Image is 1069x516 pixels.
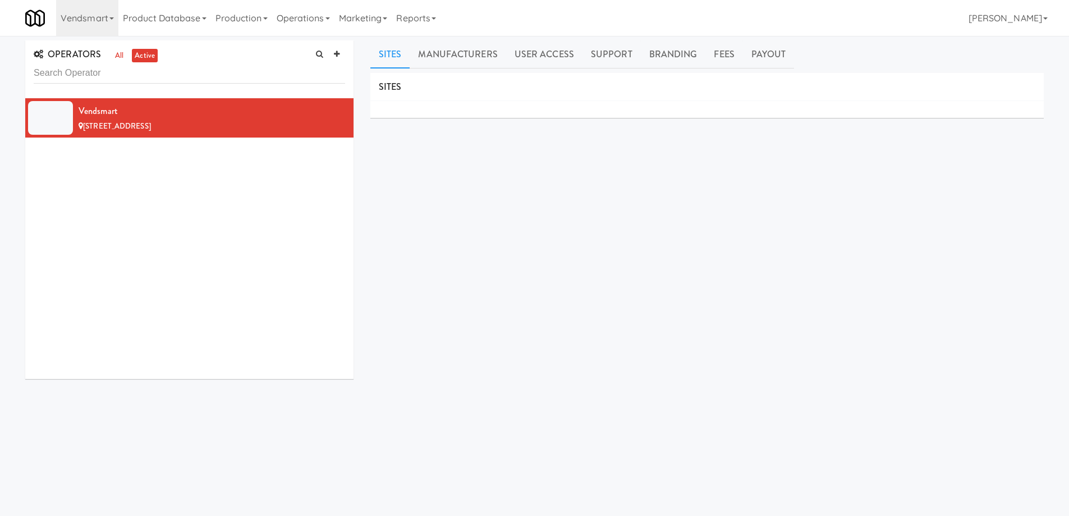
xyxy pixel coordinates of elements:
[582,40,641,69] a: Support
[83,121,151,131] span: [STREET_ADDRESS]
[79,103,345,120] div: Vendsmart
[743,40,795,69] a: Payout
[34,63,345,84] input: Search Operator
[132,49,158,63] a: active
[410,40,506,69] a: Manufacturers
[34,48,101,61] span: OPERATORS
[705,40,742,69] a: Fees
[25,8,45,28] img: Micromart
[379,80,402,93] span: SITES
[641,40,706,69] a: Branding
[25,98,354,138] li: Vendsmart[STREET_ADDRESS]
[112,49,126,63] a: all
[370,40,410,69] a: Sites
[506,40,582,69] a: User Access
